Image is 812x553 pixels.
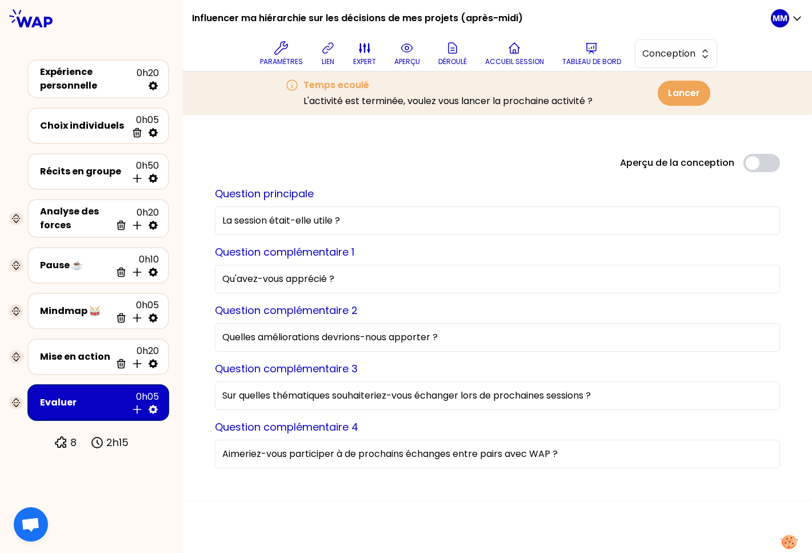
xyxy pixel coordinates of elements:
a: Ouvrir le chat [14,507,48,542]
button: lien [317,37,339,71]
p: L'activité est terminée, voulez vous lancer la prochaine activité ? [303,94,593,108]
div: Analyse des forces [40,205,111,232]
p: Tableau de bord [562,57,621,66]
div: Evaluer [40,396,127,409]
p: Paramètres [260,57,303,66]
button: Déroulé [434,37,471,71]
div: Choix individuels [40,119,127,133]
button: Tableau de bord [558,37,626,71]
div: 0h10 [111,253,159,278]
button: Lancer [658,81,710,106]
button: Paramètres [255,37,307,71]
p: expert [353,57,376,66]
div: Récits en groupe [40,165,127,178]
p: Accueil session [485,57,544,66]
input: Souhaitez-vous reconduire l'expérience WAP ? [215,440,780,468]
p: MM [773,13,787,24]
span: Conception [642,47,694,61]
div: 0h05 [111,299,159,324]
p: 8 [70,435,77,451]
div: Mindmap 🥁 [40,304,111,318]
div: 0h05 [127,390,159,415]
div: 0h05 [127,113,159,138]
p: Déroulé [438,57,467,66]
p: 2h15 [106,435,129,451]
div: 0h20 [137,66,159,91]
label: Question complémentaire 3 [215,361,358,376]
div: Mise en action [40,350,111,364]
div: 0h20 [111,344,159,369]
h3: Temps ecoulé [303,78,593,92]
label: Question complémentaire 2 [215,303,358,317]
div: Expérience personnelle [40,65,137,93]
label: Question complémentaire 4 [215,420,358,434]
div: 0h20 [111,206,159,231]
label: Aperçu de la conception [620,156,734,170]
p: aperçu [394,57,420,66]
button: MM [771,9,803,27]
p: lien [322,57,334,66]
label: Question principale [215,186,314,201]
div: 0h50 [127,159,159,184]
button: aperçu [390,37,425,71]
button: expert [349,37,381,71]
input: La formation était utile ? [215,206,780,235]
label: Question complémentaire 1 [215,245,354,259]
button: Accueil session [481,37,549,71]
button: Conception [635,39,717,68]
div: Pause ☕️ [40,258,111,272]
